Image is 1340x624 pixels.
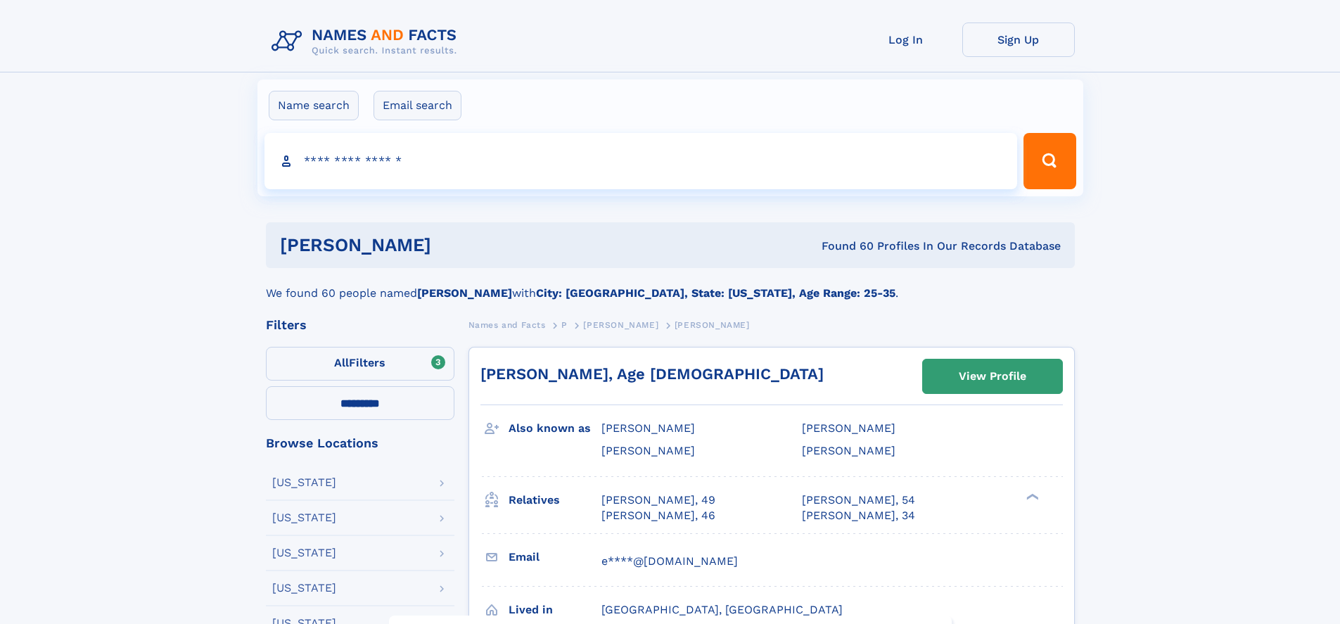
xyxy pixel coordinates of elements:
[601,508,715,523] a: [PERSON_NAME], 46
[266,437,454,450] div: Browse Locations
[675,320,750,330] span: [PERSON_NAME]
[480,365,824,383] a: [PERSON_NAME], Age [DEMOGRAPHIC_DATA]
[802,444,895,457] span: [PERSON_NAME]
[583,316,658,333] a: [PERSON_NAME]
[626,238,1061,254] div: Found 60 Profiles In Our Records Database
[266,268,1075,302] div: We found 60 people named with .
[583,320,658,330] span: [PERSON_NAME]
[334,356,349,369] span: All
[374,91,461,120] label: Email search
[272,582,336,594] div: [US_STATE]
[468,316,546,333] a: Names and Facts
[509,416,601,440] h3: Also known as
[959,360,1026,393] div: View Profile
[561,320,568,330] span: P
[509,488,601,512] h3: Relatives
[601,444,695,457] span: [PERSON_NAME]
[417,286,512,300] b: [PERSON_NAME]
[280,236,627,254] h1: [PERSON_NAME]
[266,23,468,61] img: Logo Names and Facts
[962,23,1075,57] a: Sign Up
[272,512,336,523] div: [US_STATE]
[1023,492,1040,501] div: ❯
[266,319,454,331] div: Filters
[536,286,895,300] b: City: [GEOGRAPHIC_DATA], State: [US_STATE], Age Range: 25-35
[266,347,454,381] label: Filters
[272,477,336,488] div: [US_STATE]
[802,508,915,523] a: [PERSON_NAME], 34
[269,91,359,120] label: Name search
[264,133,1018,189] input: search input
[601,421,695,435] span: [PERSON_NAME]
[272,547,336,559] div: [US_STATE]
[601,603,843,616] span: [GEOGRAPHIC_DATA], [GEOGRAPHIC_DATA]
[923,359,1062,393] a: View Profile
[561,316,568,333] a: P
[802,492,915,508] a: [PERSON_NAME], 54
[850,23,962,57] a: Log In
[1023,133,1076,189] button: Search Button
[802,421,895,435] span: [PERSON_NAME]
[601,492,715,508] a: [PERSON_NAME], 49
[509,545,601,569] h3: Email
[509,598,601,622] h3: Lived in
